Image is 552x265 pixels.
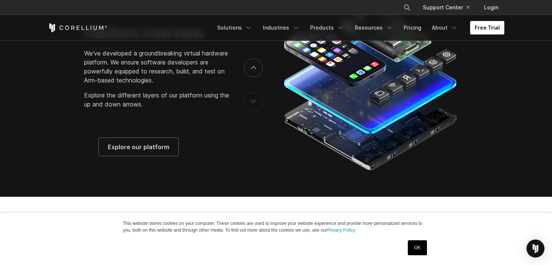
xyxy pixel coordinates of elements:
button: Search [400,1,414,14]
p: This website stores cookies on your computer. These cookies are used to improve your website expe... [123,220,429,234]
div: Navigation Menu [213,21,504,34]
p: We've developed a groundbreaking virtual hardware platform. We ensure software developers are pow... [84,49,229,85]
a: Corellium Home [48,23,107,32]
button: next [244,58,263,77]
a: Resources [350,21,398,34]
div: Open Intercom Messenger [526,240,544,258]
p: Explore the different layers of our platform using the up and down arrows. [84,91,229,109]
a: Products [306,21,349,34]
button: previous [244,92,263,111]
a: Solutions [213,21,257,34]
a: Explore our platform [99,138,178,156]
div: Navigation Menu [394,1,504,14]
a: About [427,21,463,34]
a: Industries [258,21,304,34]
a: Login [478,1,504,14]
a: Pricing [399,21,426,34]
a: OK [408,240,427,255]
a: Support Center [417,1,475,14]
a: Free Trial [470,21,504,34]
span: Explore our platform [108,142,169,151]
a: Privacy Policy. [327,228,356,233]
